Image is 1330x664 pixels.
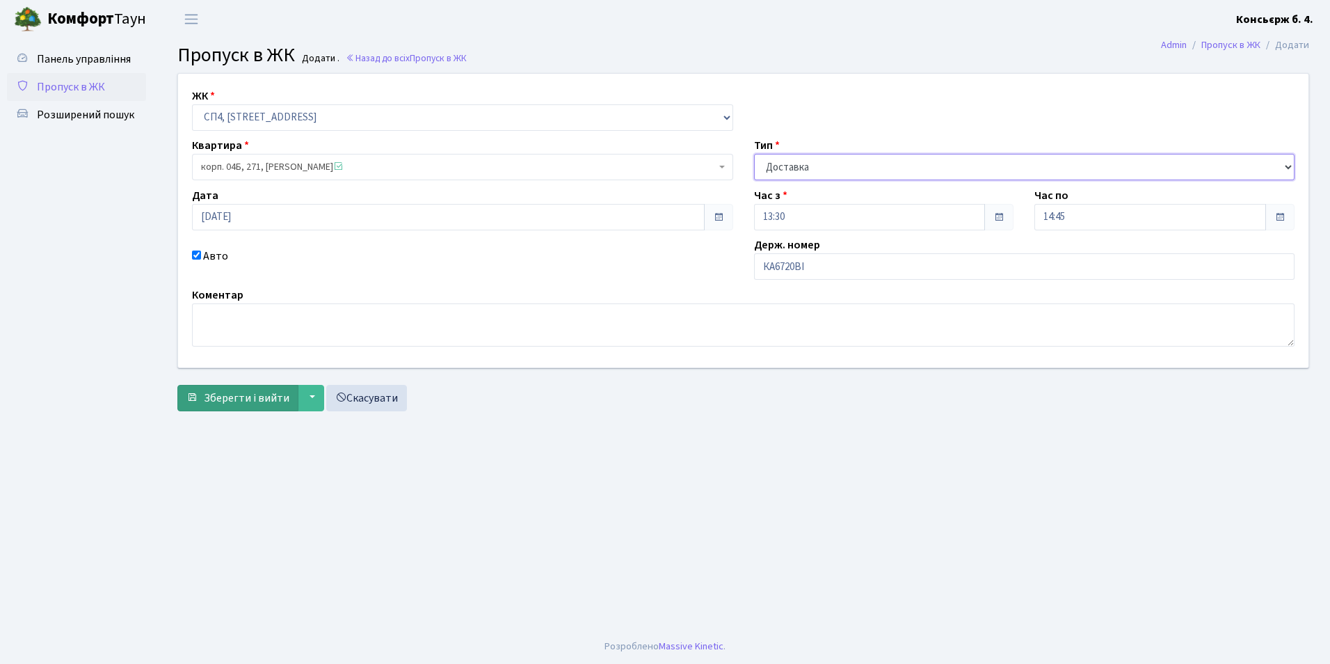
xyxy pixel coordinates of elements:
[1140,31,1330,60] nav: breadcrumb
[174,8,209,31] button: Переключити навігацію
[192,137,249,154] label: Квартира
[7,101,146,129] a: Розширений пошук
[177,41,295,69] span: Пропуск в ЖК
[1034,187,1068,204] label: Час по
[7,45,146,73] a: Панель управління
[754,187,787,204] label: Час з
[1260,38,1309,53] li: Додати
[177,385,298,411] button: Зберегти і вийти
[47,8,146,31] span: Таун
[37,107,134,122] span: Розширений пошук
[754,253,1295,280] input: АА1234АА
[346,52,467,65] a: Назад до всіхПропуск в ЖК
[1201,38,1260,52] a: Пропуск в ЖК
[37,79,105,95] span: Пропуск в ЖК
[410,52,467,65] span: Пропуск в ЖК
[37,52,131,67] span: Панель управління
[192,187,218,204] label: Дата
[192,88,215,104] label: ЖК
[604,639,726,654] div: Розроблено .
[192,154,733,180] span: корп. 04Б, 271, Драганова Ірина Олександрівна <span class='la la-check-square text-success'></span>
[1236,12,1313,27] b: Консьєрж б. 4.
[47,8,114,30] b: Комфорт
[1161,38,1187,52] a: Admin
[14,6,42,33] img: logo.png
[326,385,407,411] a: Скасувати
[204,390,289,406] span: Зберегти і вийти
[1236,11,1313,28] a: Консьєрж б. 4.
[203,248,228,264] label: Авто
[659,639,723,654] a: Massive Kinetic
[7,73,146,101] a: Пропуск в ЖК
[299,53,339,65] small: Додати .
[201,160,716,174] span: корп. 04Б, 271, Драганова Ірина Олександрівна <span class='la la-check-square text-success'></span>
[754,237,820,253] label: Держ. номер
[192,287,243,303] label: Коментар
[754,137,780,154] label: Тип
